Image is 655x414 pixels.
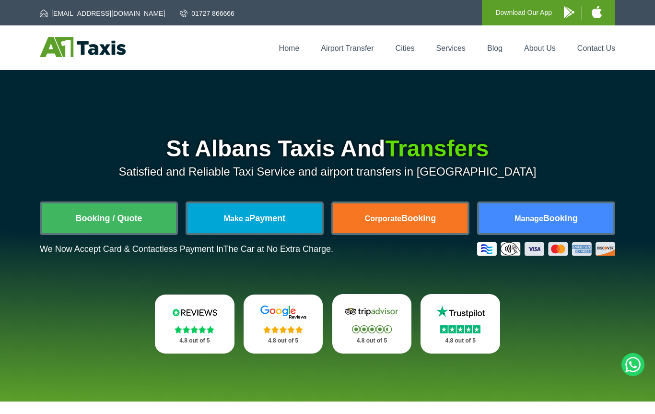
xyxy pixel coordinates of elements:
a: Home [279,44,300,52]
img: Tripadvisor [343,305,400,319]
img: A1 Taxis iPhone App [592,6,602,18]
p: Download Our App [495,7,552,19]
a: Airport Transfer [321,44,374,52]
span: Transfers [385,136,489,161]
img: A1 Taxis St Albans LTD [40,37,126,57]
p: 4.8 out of 5 [343,335,401,347]
a: Blog [487,44,503,52]
img: Trustpilot [432,305,489,319]
a: Services [436,44,466,52]
p: 4.8 out of 5 [431,335,490,347]
img: A1 Taxis Android App [564,6,574,18]
a: Booking / Quote [42,203,176,233]
a: Make aPayment [187,203,322,233]
img: Credit And Debit Cards [477,242,615,256]
a: Cities [396,44,415,52]
img: Stars [352,325,392,333]
span: Manage [515,214,543,223]
span: Make a [224,214,249,223]
a: CorporateBooking [333,203,468,233]
a: Google Stars 4.8 out of 5 [244,295,323,354]
p: 4.8 out of 5 [254,335,313,347]
a: [EMAIL_ADDRESS][DOMAIN_NAME] [40,9,165,18]
span: Corporate [365,214,401,223]
a: About Us [524,44,556,52]
img: Stars [263,326,303,333]
img: Stars [175,326,214,333]
a: Contact Us [577,44,615,52]
img: Google [255,305,312,319]
h1: St Albans Taxis And [40,137,615,160]
a: Trustpilot Stars 4.8 out of 5 [421,294,500,354]
a: 01727 866666 [180,9,234,18]
a: ManageBooking [479,203,613,233]
a: Reviews.io Stars 4.8 out of 5 [155,295,234,354]
p: We Now Accept Card & Contactless Payment In [40,244,333,254]
img: Reviews.io [166,305,223,319]
a: Tripadvisor Stars 4.8 out of 5 [332,294,412,354]
p: Satisfied and Reliable Taxi Service and airport transfers in [GEOGRAPHIC_DATA] [40,165,615,178]
p: 4.8 out of 5 [165,335,224,347]
span: The Car at No Extra Charge. [223,244,333,254]
img: Stars [440,325,480,333]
